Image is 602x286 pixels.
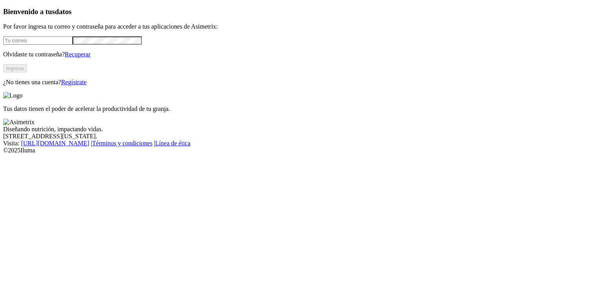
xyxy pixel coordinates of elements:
[155,140,190,147] a: Línea de ética
[3,64,27,72] button: Ingresa
[61,79,87,85] a: Regístrate
[3,126,599,133] div: Diseñando nutrición, impactando vidas.
[55,7,72,16] span: datos
[3,79,599,86] p: ¿No tienes una cuenta?
[3,36,73,45] input: Tu correo
[3,7,599,16] h3: Bienvenido a tus
[65,51,91,58] a: Recuperar
[3,119,34,126] img: Asimetrix
[3,133,599,140] div: [STREET_ADDRESS][US_STATE].
[3,92,23,99] img: Logo
[21,140,89,147] a: [URL][DOMAIN_NAME]
[3,140,599,147] div: Visita : | |
[3,105,599,112] p: Tus datos tienen el poder de acelerar la productividad de tu granja.
[92,140,152,147] a: Términos y condiciones
[3,51,599,58] p: Olvidaste tu contraseña?
[3,23,599,30] p: Por favor ingresa tu correo y contraseña para acceder a tus aplicaciones de Asimetrix:
[3,147,599,154] div: © 2025 Iluma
